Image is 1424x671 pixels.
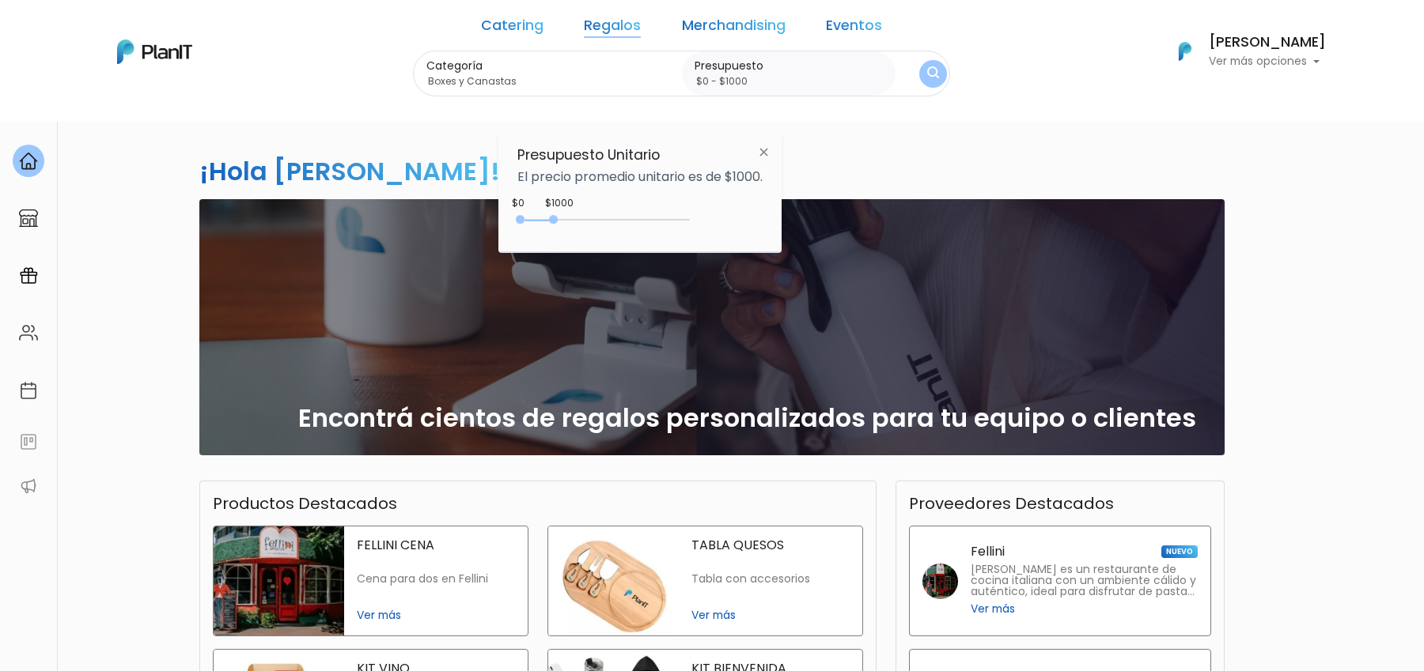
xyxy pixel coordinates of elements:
a: fellini cena FELLINI CENA Cena para dos en Fellini Ver más [213,526,528,636]
a: Eventos [826,19,882,38]
span: J [159,95,191,126]
h6: Presupuesto Unitario [517,147,763,164]
i: keyboard_arrow_down [245,120,269,144]
p: Ya probaste PlanitGO? Vas a poder automatizarlas acciones de todo el año. Escribinos para saber más! [55,145,264,198]
img: user_d58e13f531133c46cb30575f4d864daf.jpeg [143,79,175,111]
img: tabla quesos [548,526,679,635]
p: Tabla con accesorios [691,572,850,586]
img: home-e721727adea9d79c4d83392d1f703f7f8bce08238fde08b1acbfd93340b81755.svg [19,152,38,171]
img: marketplace-4ceaa7011d94191e9ded77b95e3339b90024bf715f7c57f8cf31f2d8c509eaba.svg [19,209,38,228]
a: Catering [481,19,543,38]
img: fellini cena [214,526,344,635]
p: FELLINI CENA [357,539,515,552]
label: Presupuesto [695,58,890,74]
div: PLAN IT Ya probaste PlanitGO? Vas a poder automatizarlas acciones de todo el año. Escribinos para... [41,111,278,210]
p: El precio promedio unitario es de $1000. [517,171,763,183]
p: Ver más opciones [1209,56,1326,67]
button: PlanIt Logo [PERSON_NAME] Ver más opciones [1158,31,1326,72]
a: Merchandising [682,19,786,38]
img: user_04fe99587a33b9844688ac17b531be2b.png [127,95,159,126]
div: $1000 [545,196,574,210]
p: Cena para dos en Fellini [357,572,515,586]
img: people-662611757002400ad9ed0e3c099ab2801c6687ba6c219adb57efc949bc21e19d.svg [19,323,38,342]
img: fellini [922,564,958,599]
div: J [41,95,278,126]
img: campaigns-02234683943229c281be62815700db0a1741e53638e28bf9629b52c665b00959.svg [19,266,38,285]
span: ¡Escríbenos! [82,240,241,256]
img: PlanIt Logo [1168,34,1202,69]
span: NUEVO [1161,545,1198,558]
i: insert_emoticon [241,237,269,256]
img: search_button-432b6d5273f82d61273b3651a40e1bd1b912527efae98b1b7a1b2c0702e16a8d.svg [927,66,939,81]
label: Categoría [426,58,675,74]
img: calendar-87d922413cdce8b2cf7b7f5f62616a5cf9e4887200fb71536465627b3292af00.svg [19,381,38,400]
p: TABLA QUESOS [691,539,850,552]
i: send [269,237,301,256]
img: partners-52edf745621dab592f3b2c58e3bca9d71375a7ef29c3b500c9f145b62cc070d4.svg [19,477,38,496]
h3: Proveedores Destacados [909,494,1114,513]
div: $0 [512,196,525,210]
h2: Encontrá cientos de regalos personalizados para tu equipo o clientes [298,403,1196,433]
a: tabla quesos TABLA QUESOS Tabla con accesorios Ver más [547,526,863,636]
h6: [PERSON_NAME] [1209,36,1326,50]
span: Ver más [691,607,850,624]
p: Fellini [971,545,1005,558]
p: [PERSON_NAME] es un restaurante de cocina italiana con un ambiente cálido y auténtico, ideal para... [971,564,1198,597]
img: PlanIt Logo [117,40,192,64]
span: Ver más [357,607,515,624]
strong: PLAN IT [55,128,101,141]
a: Fellini NUEVO [PERSON_NAME] es un restaurante de cocina italiana con un ambiente cálido y auténti... [909,526,1211,636]
img: close-6986928ebcb1d6c9903e3b54e860dbc4d054630f23adef3a32610726dff6a82b.svg [749,138,778,166]
a: Regalos [584,19,641,38]
h2: ¡Hola [PERSON_NAME]! [199,153,500,189]
img: feedback-78b5a0c8f98aac82b08bfc38622c3050aee476f2c9584af64705fc4e61158814.svg [19,432,38,451]
span: Ver más [971,601,1015,617]
h3: Productos Destacados [213,494,397,513]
